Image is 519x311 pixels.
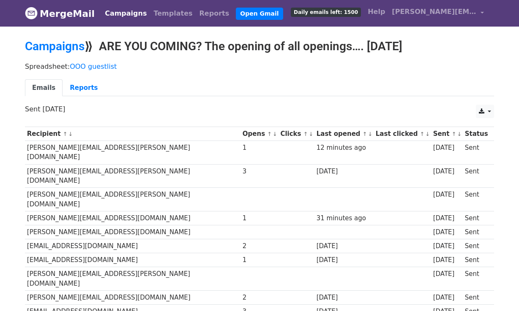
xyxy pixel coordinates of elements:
[457,131,462,137] a: ↓
[317,293,371,303] div: [DATE]
[463,164,490,188] td: Sent
[267,131,272,137] a: ↑
[433,241,461,251] div: [DATE]
[433,255,461,265] div: [DATE]
[314,127,374,141] th: Last opened
[433,269,461,279] div: [DATE]
[243,255,276,265] div: 1
[63,131,68,137] a: ↑
[243,167,276,176] div: 3
[25,211,240,225] td: [PERSON_NAME][EMAIL_ADDRESS][DOMAIN_NAME]
[25,105,494,114] p: Sent [DATE]
[68,131,73,137] a: ↓
[25,39,494,54] h2: ⟫ ARE YOU COMING? The opening of all openings…. [DATE]
[433,167,461,176] div: [DATE]
[243,241,276,251] div: 2
[25,5,95,22] a: MergeMail
[25,79,63,97] a: Emails
[452,131,456,137] a: ↑
[463,141,490,165] td: Sent
[433,190,461,200] div: [DATE]
[392,7,476,17] span: [PERSON_NAME][EMAIL_ADDRESS][DOMAIN_NAME]
[388,3,487,23] a: [PERSON_NAME][EMAIL_ADDRESS][DOMAIN_NAME]
[463,225,490,239] td: Sent
[287,3,364,20] a: Daily emails left: 1500
[425,131,430,137] a: ↓
[291,8,361,17] span: Daily emails left: 1500
[196,5,233,22] a: Reports
[303,131,308,137] a: ↑
[25,267,240,291] td: [PERSON_NAME][EMAIL_ADDRESS][PERSON_NAME][DOMAIN_NAME]
[25,127,240,141] th: Recipient
[463,267,490,291] td: Sent
[317,167,371,176] div: [DATE]
[363,131,367,137] a: ↑
[433,227,461,237] div: [DATE]
[101,5,150,22] a: Campaigns
[368,131,373,137] a: ↓
[279,127,314,141] th: Clicks
[317,241,371,251] div: [DATE]
[25,290,240,304] td: [PERSON_NAME][EMAIL_ADDRESS][DOMAIN_NAME]
[463,188,490,211] td: Sent
[273,131,277,137] a: ↓
[243,293,276,303] div: 2
[25,7,38,19] img: MergeMail logo
[25,225,240,239] td: [PERSON_NAME][EMAIL_ADDRESS][DOMAIN_NAME]
[150,5,196,22] a: Templates
[25,188,240,211] td: [PERSON_NAME][EMAIL_ADDRESS][PERSON_NAME][DOMAIN_NAME]
[25,141,240,165] td: [PERSON_NAME][EMAIL_ADDRESS][PERSON_NAME][DOMAIN_NAME]
[236,8,283,20] a: Open Gmail
[63,79,105,97] a: Reports
[25,239,240,253] td: [EMAIL_ADDRESS][DOMAIN_NAME]
[433,293,461,303] div: [DATE]
[463,253,490,267] td: Sent
[431,127,463,141] th: Sent
[433,143,461,153] div: [DATE]
[317,143,371,153] div: 12 minutes ago
[243,143,276,153] div: 1
[364,3,388,20] a: Help
[463,211,490,225] td: Sent
[463,239,490,253] td: Sent
[70,62,117,70] a: OOO guestlist
[25,62,494,71] p: Spreadsheet:
[463,290,490,304] td: Sent
[463,127,490,141] th: Status
[25,164,240,188] td: [PERSON_NAME][EMAIL_ADDRESS][PERSON_NAME][DOMAIN_NAME]
[243,214,276,223] div: 1
[433,214,461,223] div: [DATE]
[317,255,371,265] div: [DATE]
[240,127,279,141] th: Opens
[374,127,431,141] th: Last clicked
[25,253,240,267] td: [EMAIL_ADDRESS][DOMAIN_NAME]
[309,131,313,137] a: ↓
[420,131,425,137] a: ↑
[317,214,371,223] div: 31 minutes ago
[25,39,85,53] a: Campaigns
